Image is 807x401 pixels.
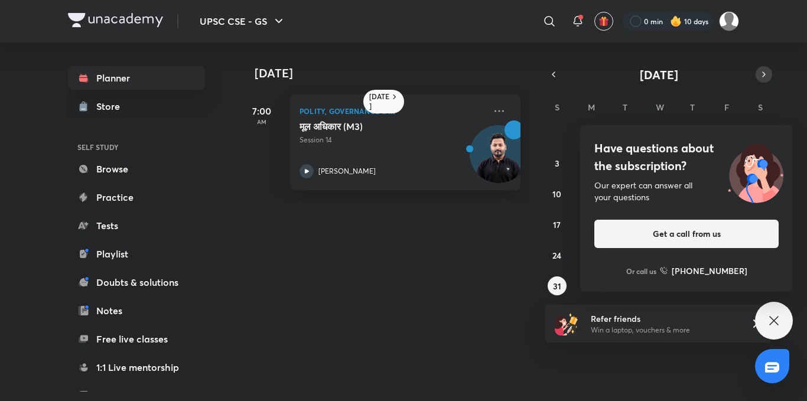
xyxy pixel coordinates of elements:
p: Win a laptop, vouchers & more [591,325,736,335]
button: August 31, 2025 [548,276,567,295]
button: August 1, 2025 [717,123,736,142]
a: Planner [68,66,205,90]
p: Polity, Governance & IR [300,104,485,118]
abbr: August 10, 2025 [552,188,561,200]
img: Komal [719,11,739,31]
button: UPSC CSE - GS [193,9,293,33]
abbr: Sunday [555,102,559,113]
button: August 17, 2025 [548,215,567,234]
p: [PERSON_NAME] [318,166,376,177]
p: AM [238,118,285,125]
a: Doubts & solutions [68,270,205,294]
h6: [PHONE_NUMBER] [672,265,747,277]
h4: [DATE] [255,66,532,80]
button: [DATE] [562,66,756,83]
button: August 24, 2025 [548,246,567,265]
button: August 2, 2025 [751,123,770,142]
img: Avatar [470,132,527,188]
img: streak [670,15,682,27]
img: avatar [598,16,609,27]
a: Playlist [68,242,205,266]
span: [DATE] [640,67,678,83]
a: Tests [68,214,205,237]
abbr: August 24, 2025 [552,250,561,261]
h6: SELF STUDY [68,137,205,157]
button: avatar [594,12,613,31]
abbr: August 31, 2025 [553,281,561,292]
a: 1:1 Live mentorship [68,356,205,379]
h6: [DATE] [369,92,390,111]
div: Store [96,99,127,113]
a: Store [68,94,205,118]
abbr: Saturday [758,102,763,113]
abbr: August 3, 2025 [555,158,559,169]
a: Notes [68,299,205,322]
h5: 7:00 [238,104,285,118]
h5: मूल अधिकार (M3) [300,120,447,132]
button: August 3, 2025 [548,154,567,172]
img: ttu_illustration_new.svg [718,139,793,203]
div: Our expert can answer all your questions [594,180,779,203]
abbr: Thursday [690,102,695,113]
h6: Refer friends [591,312,736,325]
abbr: Wednesday [656,102,664,113]
abbr: Tuesday [623,102,627,113]
img: Company Logo [68,13,163,27]
p: Or call us [626,266,656,276]
a: Browse [68,157,205,181]
h4: Have questions about the subscription? [594,139,779,175]
abbr: August 17, 2025 [553,219,561,230]
button: Get a call from us [594,220,779,248]
a: Company Logo [68,13,163,30]
a: [PHONE_NUMBER] [660,265,747,277]
a: Free live classes [68,327,205,351]
abbr: Friday [724,102,729,113]
p: Session 14 [300,135,485,145]
abbr: Monday [588,102,595,113]
img: referral [555,312,578,335]
a: Practice [68,185,205,209]
button: August 10, 2025 [548,184,567,203]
